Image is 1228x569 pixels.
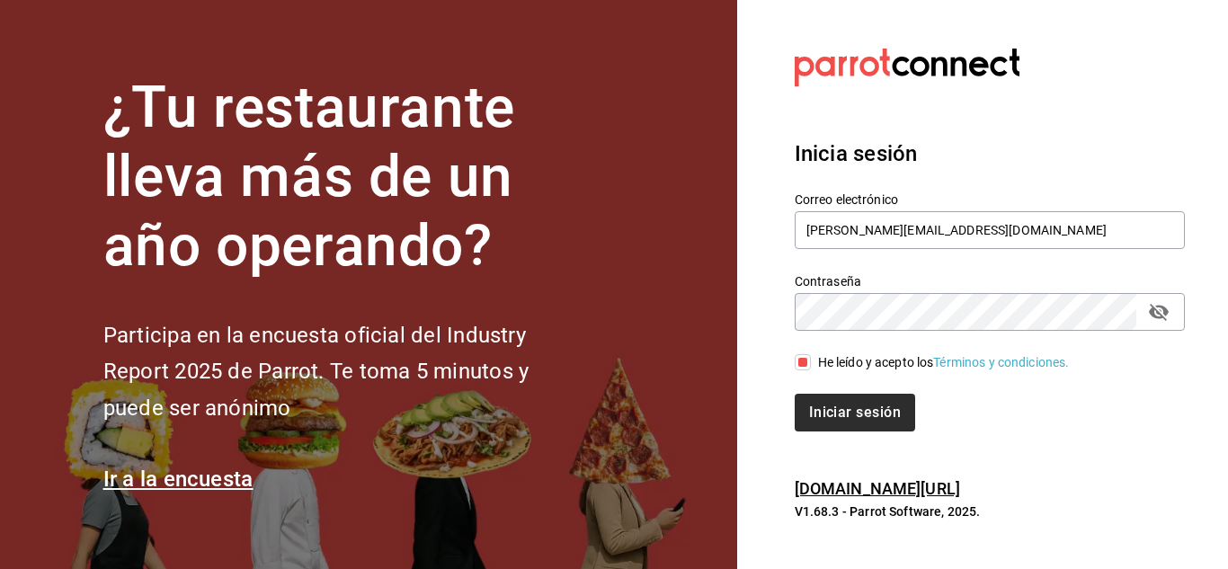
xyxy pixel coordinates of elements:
label: Correo electrónico [795,193,1185,206]
button: Iniciar sesión [795,394,915,431]
div: He leído y acepto los [818,353,1070,372]
h3: Inicia sesión [795,138,1185,170]
button: passwordField [1143,297,1174,327]
a: Ir a la encuesta [103,467,254,492]
p: V1.68.3 - Parrot Software, 2025. [795,502,1185,520]
h2: Participa en la encuesta oficial del Industry Report 2025 de Parrot. Te toma 5 minutos y puede se... [103,317,589,427]
label: Contraseña [795,275,1185,288]
a: Términos y condiciones. [933,355,1069,369]
input: Ingresa tu correo electrónico [795,211,1185,249]
a: [DOMAIN_NAME][URL] [795,479,960,498]
h1: ¿Tu restaurante lleva más de un año operando? [103,74,589,280]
